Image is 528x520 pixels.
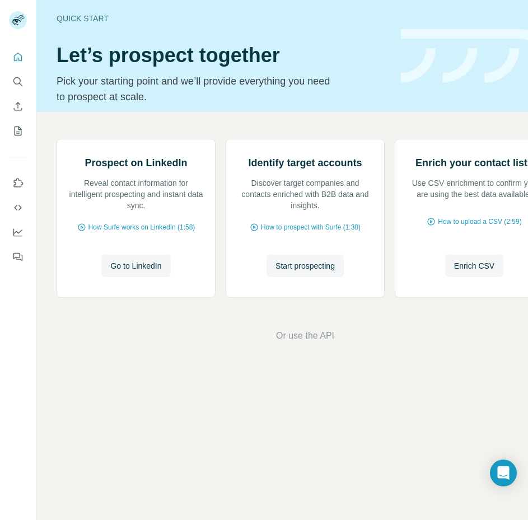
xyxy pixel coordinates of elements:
[9,121,27,141] button: My lists
[276,329,334,343] button: Or use the API
[9,47,27,67] button: Quick start
[9,198,27,218] button: Use Surfe API
[275,260,335,271] span: Start prospecting
[454,260,494,271] span: Enrich CSV
[9,173,27,193] button: Use Surfe on LinkedIn
[9,72,27,92] button: Search
[9,96,27,116] button: Enrich CSV
[110,260,161,271] span: Go to LinkedIn
[267,255,344,277] button: Start prospecting
[237,177,373,211] p: Discover target companies and contacts enriched with B2B data and insights.
[445,255,503,277] button: Enrich CSV
[9,222,27,242] button: Dashboard
[101,255,170,277] button: Go to LinkedIn
[68,177,204,211] p: Reveal contact information for intelligent prospecting and instant data sync.
[57,73,337,105] p: Pick your starting point and we’ll provide everything you need to prospect at scale.
[438,217,521,227] span: How to upload a CSV (2:59)
[57,44,387,67] h1: Let’s prospect together
[248,155,362,171] h2: Identify target accounts
[85,155,187,171] h2: Prospect on LinkedIn
[9,247,27,267] button: Feedback
[490,460,517,486] div: Open Intercom Messenger
[57,13,387,24] div: Quick start
[261,222,361,232] span: How to prospect with Surfe (1:30)
[88,222,195,232] span: How Surfe works on LinkedIn (1:58)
